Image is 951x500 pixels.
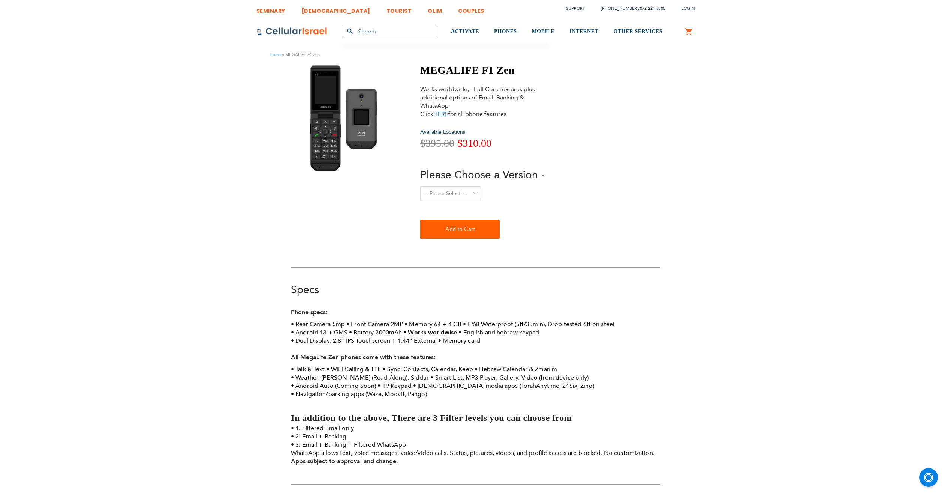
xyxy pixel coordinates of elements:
[256,2,285,16] a: SEMINARY
[291,441,660,457] li: 3. Email + Banking + Filtered WhatsApp WhatsApp allows text, voice messages, voice/video calls. S...
[291,390,427,398] li: Navigation/parking apps (Waze, Moovit, Pango)
[343,25,436,38] input: Search
[326,365,381,373] li: WiFi Calling & LTE
[494,18,517,46] a: PHONES
[291,337,437,345] li: Dual Display: 2.8” IPS Touchscreen + 1.44” External
[349,328,402,337] li: Battery 2000mAh
[291,373,429,382] li: Weather, [PERSON_NAME] (Read-Along), Siddur
[458,2,484,16] a: COUPLES
[291,413,572,423] strong: In addition to the above, There are 3 Filter levels you can choose from
[433,110,448,118] a: HERE
[532,18,555,46] a: MOBILE
[291,432,660,441] li: 2. Email + Banking
[532,29,555,34] span: MOBILE
[270,52,281,57] a: Home
[494,29,517,34] span: PHONES
[569,18,598,46] a: INTERNET
[291,328,347,337] li: Android 13 + GMS
[420,64,544,77] h1: MEGALIFE F1 Zen
[291,283,319,297] a: Specs
[463,320,614,328] li: IP68 Waterproof (5ft/35min), Drop tested 6ft on steel
[291,424,660,432] li: 1. Filtered Email only
[451,18,479,46] a: ACTIVATE
[475,365,557,373] li: Hebrew Calendar & Zmanim
[291,457,398,465] strong: Apps subject to approval and change.
[681,6,695,11] span: Login
[438,337,480,345] li: Memory card
[408,328,457,337] strong: Works worldwise
[457,137,491,149] span: $310.00
[386,2,412,16] a: TOURIST
[420,168,538,182] span: Please Choose a Version
[291,382,376,390] li: Android Auto (Coming Soon)
[451,29,479,34] span: ACTIVATE
[404,320,461,328] li: Memory 64 + 4 GB
[420,85,536,118] div: Works worldwide, - Full Core features plus additional options of Email, Banking & WhatsApp Click ...
[346,320,403,328] li: Front Camera 2MP
[640,6,665,11] a: 072-224-3300
[291,308,328,316] strong: Phone specs:
[593,3,665,14] li: /
[291,320,345,328] li: Rear Camera 5mp
[569,29,598,34] span: INTERNET
[256,27,328,36] img: Cellular Israel Logo
[291,353,436,361] strong: All MegaLife Zen phones come with these features:
[601,6,638,11] a: [PHONE_NUMBER]
[304,64,386,173] img: MEGALIFE F1 Zen
[458,328,539,337] li: English and hebrew keypad
[420,220,500,239] button: Add to Cart
[445,222,475,237] span: Add to Cart
[566,6,585,11] a: Support
[420,128,465,136] a: Available Locations
[413,382,594,390] li: [DEMOGRAPHIC_DATA] media apps (TorahAnytime, 24Six, Zing)
[281,51,320,58] li: MEGALIFE F1 Zen
[430,373,589,382] li: Smart List, MP3 Player, Gallery, Video (from device only)
[613,29,662,34] span: OTHER SERVICES
[613,18,662,46] a: OTHER SERVICES
[428,2,442,16] a: OLIM
[301,2,370,16] a: [DEMOGRAPHIC_DATA]
[420,137,454,149] span: $395.00
[291,365,325,373] li: Talk & Text
[377,382,411,390] li: T9 Keypad
[383,365,473,373] li: Sync: Contacts, Calendar, Keep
